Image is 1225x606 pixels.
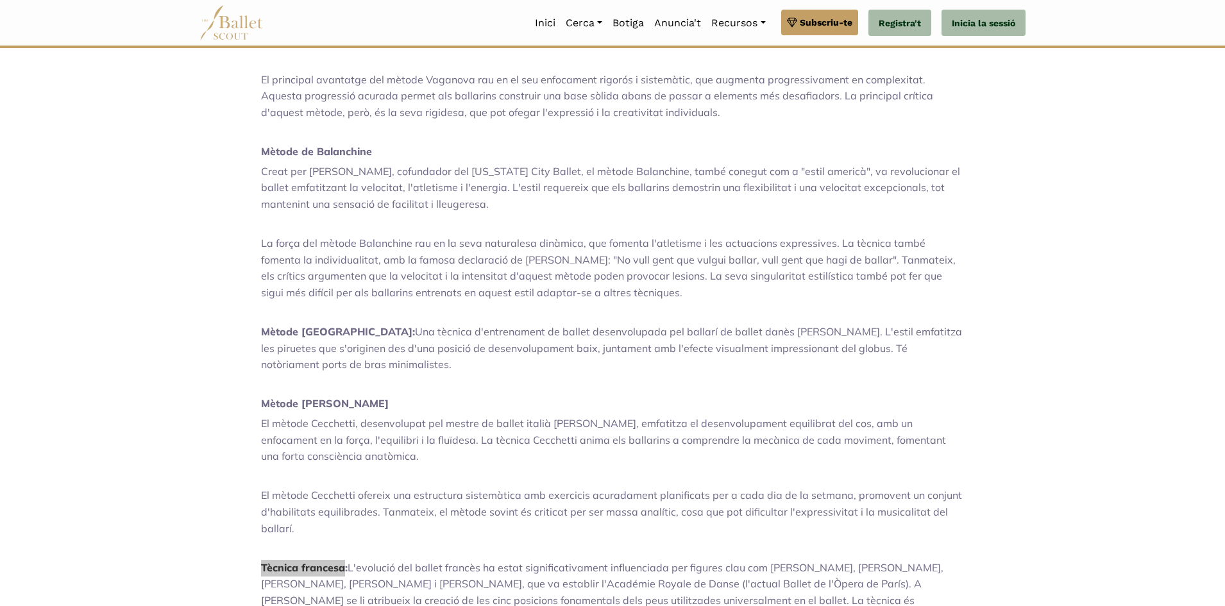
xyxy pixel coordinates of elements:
a: Registra't [868,10,931,37]
a: Cerca [561,10,607,37]
font: Mètode de Balanchine [261,145,372,158]
font: Inici [535,17,555,29]
font: Tècnica francesa: [261,561,348,574]
font: Una tècnica d'entrenament de ballet desenvolupada pel ballarí de ballet danès [PERSON_NAME]. L'es... [261,325,962,371]
font: El mètode Cecchetti, desenvolupat pel mestre de ballet italià [PERSON_NAME], emfatitza el desenvo... [261,417,946,462]
a: Subscriu-te [781,10,858,35]
font: El principal avantatge del mètode Vaganova rau en el seu enfocament rigorós i sistemàtic, que aug... [261,73,933,119]
a: Inici [530,10,561,37]
font: Inicia la sessió [952,18,1015,28]
font: Cerca [566,17,595,29]
font: Botiga [612,17,644,29]
font: El mètode Cecchetti ofereix una estructura sistemàtica amb exercicis acuradament planificats per ... [261,489,962,534]
img: gem.svg [787,15,797,29]
font: Creat per [PERSON_NAME], cofundador del [US_STATE] City Ballet, el mètode Balanchine, també coneg... [261,165,960,210]
font: Registra't [879,18,921,28]
font: La força del mètode Balanchine rau en la seva naturalesa dinàmica, que fomenta l'atletisme i les ... [261,237,956,299]
a: Recursos [706,10,770,37]
font: Mètode [PERSON_NAME] [261,397,389,410]
font: Subscriu-te [800,17,852,28]
a: Inicia la sessió [942,10,1026,37]
a: Anuncia't [649,10,706,37]
a: Botiga [607,10,649,37]
font: Anuncia't [654,17,701,29]
font: Recursos [711,17,757,29]
font: Mètode [GEOGRAPHIC_DATA]: [261,325,415,338]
